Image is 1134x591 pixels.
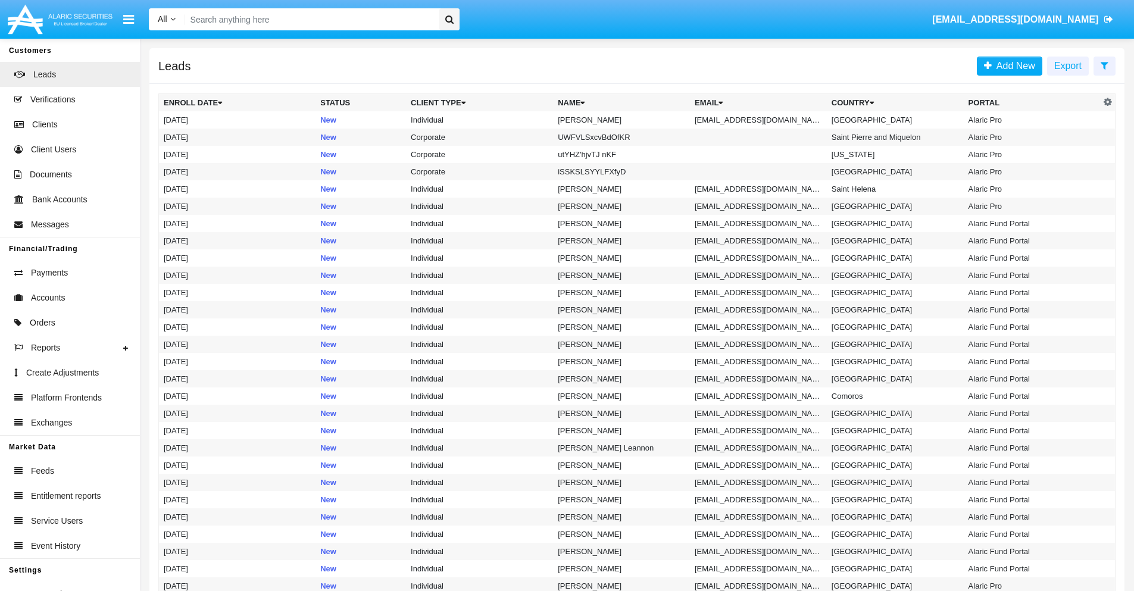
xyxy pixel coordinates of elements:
[315,474,406,491] td: New
[932,14,1098,24] span: [EMAIL_ADDRESS][DOMAIN_NAME]
[553,474,690,491] td: [PERSON_NAME]
[315,387,406,405] td: New
[159,111,316,129] td: [DATE]
[690,249,827,267] td: [EMAIL_ADDRESS][DOMAIN_NAME]
[553,560,690,577] td: [PERSON_NAME]
[159,232,316,249] td: [DATE]
[315,284,406,301] td: New
[159,491,316,508] td: [DATE]
[31,267,68,279] span: Payments
[927,3,1119,36] a: [EMAIL_ADDRESS][DOMAIN_NAME]
[315,232,406,249] td: New
[406,526,553,543] td: Individual
[964,336,1101,353] td: Alaric Fund Portal
[690,111,827,129] td: [EMAIL_ADDRESS][DOMAIN_NAME]
[406,129,553,146] td: Corporate
[315,198,406,215] td: New
[159,353,316,370] td: [DATE]
[406,249,553,267] td: Individual
[406,405,553,422] td: Individual
[315,301,406,318] td: New
[964,301,1101,318] td: Alaric Fund Portal
[553,387,690,405] td: [PERSON_NAME]
[315,353,406,370] td: New
[553,491,690,508] td: [PERSON_NAME]
[315,146,406,163] td: New
[315,94,406,112] th: Status
[964,232,1101,249] td: Alaric Fund Portal
[690,301,827,318] td: [EMAIL_ADDRESS][DOMAIN_NAME]
[159,370,316,387] td: [DATE]
[159,543,316,560] td: [DATE]
[159,387,316,405] td: [DATE]
[690,353,827,370] td: [EMAIL_ADDRESS][DOMAIN_NAME]
[406,318,553,336] td: Individual
[159,508,316,526] td: [DATE]
[406,267,553,284] td: Individual
[690,198,827,215] td: [EMAIL_ADDRESS][DOMAIN_NAME]
[827,129,964,146] td: Saint Pierre and Miquelon
[159,526,316,543] td: [DATE]
[553,232,690,249] td: [PERSON_NAME]
[964,508,1101,526] td: Alaric Fund Portal
[31,218,69,231] span: Messages
[406,146,553,163] td: Corporate
[553,215,690,232] td: [PERSON_NAME]
[159,474,316,491] td: [DATE]
[827,560,964,577] td: [GEOGRAPHIC_DATA]
[553,318,690,336] td: [PERSON_NAME]
[553,180,690,198] td: [PERSON_NAME]
[159,422,316,439] td: [DATE]
[315,508,406,526] td: New
[553,439,690,456] td: [PERSON_NAME] Leannon
[30,317,55,329] span: Orders
[159,146,316,163] td: [DATE]
[827,284,964,301] td: [GEOGRAPHIC_DATA]
[315,456,406,474] td: New
[315,560,406,577] td: New
[406,336,553,353] td: Individual
[1047,57,1089,76] button: Export
[827,163,964,180] td: [GEOGRAPHIC_DATA]
[827,387,964,405] td: Comoros
[827,111,964,129] td: [GEOGRAPHIC_DATA]
[159,456,316,474] td: [DATE]
[964,180,1101,198] td: Alaric Pro
[827,301,964,318] td: [GEOGRAPHIC_DATA]
[406,180,553,198] td: Individual
[553,284,690,301] td: [PERSON_NAME]
[406,370,553,387] td: Individual
[964,405,1101,422] td: Alaric Fund Portal
[964,422,1101,439] td: Alaric Fund Portal
[964,249,1101,267] td: Alaric Fund Portal
[553,146,690,163] td: utYHZ'hjvTJ nKF
[690,370,827,387] td: [EMAIL_ADDRESS][DOMAIN_NAME]
[553,111,690,129] td: [PERSON_NAME]
[406,456,553,474] td: Individual
[315,267,406,284] td: New
[315,370,406,387] td: New
[827,405,964,422] td: [GEOGRAPHIC_DATA]
[690,387,827,405] td: [EMAIL_ADDRESS][DOMAIN_NAME]
[406,111,553,129] td: Individual
[406,232,553,249] td: Individual
[159,301,316,318] td: [DATE]
[964,474,1101,491] td: Alaric Fund Portal
[31,465,54,477] span: Feeds
[6,2,114,37] img: Logo image
[690,439,827,456] td: [EMAIL_ADDRESS][DOMAIN_NAME]
[827,267,964,284] td: [GEOGRAPHIC_DATA]
[553,405,690,422] td: [PERSON_NAME]
[158,14,167,24] span: All
[30,93,75,106] span: Verifications
[159,198,316,215] td: [DATE]
[158,61,191,71] h5: Leads
[406,163,553,180] td: Corporate
[159,129,316,146] td: [DATE]
[315,543,406,560] td: New
[964,353,1101,370] td: Alaric Fund Portal
[827,353,964,370] td: [GEOGRAPHIC_DATA]
[553,129,690,146] td: UWFVLSxcvBdOfKR
[149,13,185,26] a: All
[964,146,1101,163] td: Alaric Pro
